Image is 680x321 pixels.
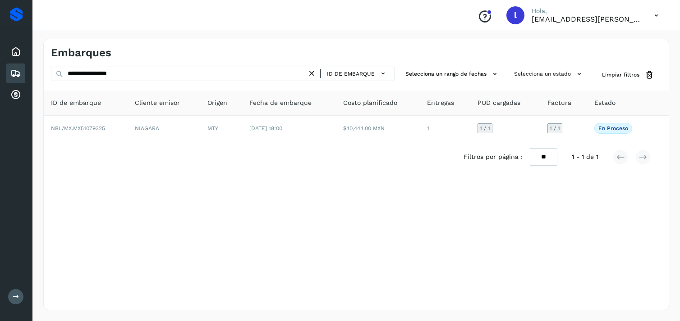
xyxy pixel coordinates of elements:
div: Embarques [6,63,25,83]
span: 1 - 1 de 1 [572,152,598,162]
span: ID de embarque [51,98,101,108]
button: Limpiar filtros [595,67,662,83]
td: 1 [420,116,470,141]
span: [DATE] 18:00 [249,125,282,131]
span: Fecha de embarque [249,98,312,108]
p: lauraamalia.castillo@xpertal.com [532,15,640,23]
span: Factura [547,98,571,108]
span: ID de embarque [327,70,375,78]
button: Selecciona un rango de fechas [402,67,503,81]
span: Estado [594,98,616,108]
span: 1 / 1 [480,126,490,131]
div: Cuentas por cobrar [6,85,25,105]
button: Selecciona un estado [510,67,588,81]
h4: Embarques [51,46,111,59]
td: MTY [200,116,242,141]
div: Inicio [6,42,25,62]
span: 1 / 1 [550,126,560,131]
span: Entregas [427,98,454,108]
span: NBL/MX.MX51079325 [51,125,105,131]
p: Hola, [532,7,640,15]
span: POD cargadas [478,98,520,108]
span: Origen [207,98,227,108]
span: Filtros por página : [464,152,523,162]
td: $40,444.00 MXN [336,116,420,141]
button: ID de embarque [324,67,391,80]
span: Costo planificado [343,98,397,108]
span: Cliente emisor [135,98,180,108]
span: Limpiar filtros [602,71,639,79]
td: NIAGARA [128,116,200,141]
p: En proceso [598,125,628,131]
